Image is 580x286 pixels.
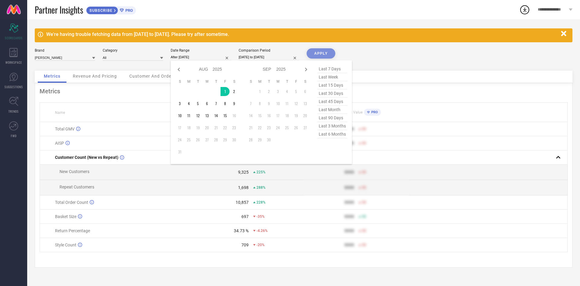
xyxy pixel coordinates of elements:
span: AISP [55,141,64,146]
span: WORKSPACE [5,60,22,65]
span: -20% [256,243,265,247]
div: Previous month [175,66,182,73]
td: Wed Aug 20 2025 [202,123,211,132]
td: Tue Sep 30 2025 [264,135,273,144]
td: Tue Aug 05 2025 [193,99,202,108]
td: Fri Aug 22 2025 [221,123,230,132]
span: last 3 months [317,122,347,130]
span: Total Order Count [55,200,88,205]
div: 34.73 % [234,228,249,233]
td: Mon Sep 15 2025 [255,111,264,120]
td: Fri Sep 26 2025 [292,123,301,132]
div: 9,325 [238,170,249,175]
span: last 90 days [317,114,347,122]
td: Fri Aug 15 2025 [221,111,230,120]
div: Metrics [40,88,568,95]
span: PRO [124,8,133,13]
span: PRO [370,110,378,114]
td: Thu Aug 14 2025 [211,111,221,120]
td: Sat Sep 13 2025 [301,99,310,108]
td: Tue Aug 26 2025 [193,135,202,144]
span: 288% [256,185,266,190]
span: SUGGESTIONS [5,85,23,89]
span: 50 [362,200,366,204]
th: Wednesday [273,79,282,84]
div: 9999 [344,214,354,219]
span: last 6 months [317,130,347,138]
span: Customer Count (New vs Repeat) [55,155,118,160]
div: Brand [35,48,95,53]
td: Sun Aug 03 2025 [175,99,184,108]
td: Sat Sep 20 2025 [301,111,310,120]
span: last week [317,73,347,81]
td: Sat Sep 06 2025 [301,87,310,96]
td: Fri Sep 12 2025 [292,99,301,108]
input: Select date range [171,54,231,60]
th: Saturday [301,79,310,84]
span: 228% [256,200,266,204]
td: Thu Sep 04 2025 [282,87,292,96]
span: 50 [362,127,366,131]
td: Sun Sep 07 2025 [246,99,255,108]
div: Next month [302,66,310,73]
td: Wed Sep 03 2025 [273,87,282,96]
div: Comparison Period [239,48,299,53]
td: Fri Sep 19 2025 [292,111,301,120]
td: Sat Aug 09 2025 [230,99,239,108]
td: Thu Aug 28 2025 [211,135,221,144]
td: Sat Sep 27 2025 [301,123,310,132]
td: Tue Aug 19 2025 [193,123,202,132]
span: Metrics [44,74,60,79]
div: 9999 [344,185,354,190]
td: Tue Sep 02 2025 [264,87,273,96]
div: Open download list [519,4,530,15]
td: Sat Aug 23 2025 [230,123,239,132]
span: Name [55,111,65,115]
td: Wed Aug 13 2025 [202,111,211,120]
td: Mon Aug 18 2025 [184,123,193,132]
span: Partner Insights [35,4,83,16]
td: Sat Aug 16 2025 [230,111,239,120]
span: Repeat Customers [60,185,94,189]
td: Thu Aug 21 2025 [211,123,221,132]
span: -4.26% [256,229,268,233]
td: Wed Sep 24 2025 [273,123,282,132]
td: Wed Aug 06 2025 [202,99,211,108]
td: Thu Sep 18 2025 [282,111,292,120]
th: Sunday [246,79,255,84]
span: Basket Size [55,214,76,219]
td: Sun Aug 10 2025 [175,111,184,120]
td: Mon Sep 22 2025 [255,123,264,132]
th: Wednesday [202,79,211,84]
th: Friday [292,79,301,84]
td: Mon Aug 04 2025 [184,99,193,108]
td: Mon Sep 01 2025 [255,87,264,96]
span: Revenue And Pricing [73,74,117,79]
span: Style Count [55,243,76,247]
span: TRENDS [8,109,19,114]
td: Sat Aug 30 2025 [230,135,239,144]
span: FWD [11,133,17,138]
td: Mon Aug 25 2025 [184,135,193,144]
td: Fri Aug 08 2025 [221,99,230,108]
span: 50 [362,243,366,247]
td: Mon Sep 29 2025 [255,135,264,144]
span: Customer And Orders [129,74,176,79]
div: Category [103,48,163,53]
span: 50 [362,185,366,190]
th: Saturday [230,79,239,84]
td: Wed Sep 17 2025 [273,111,282,120]
span: SCORECARDS [5,36,23,40]
th: Friday [221,79,230,84]
div: 697 [241,214,249,219]
div: 9999 [344,228,354,233]
td: Sun Aug 17 2025 [175,123,184,132]
input: Select comparison period [239,54,299,60]
div: 9999 [344,170,354,175]
th: Tuesday [193,79,202,84]
th: Monday [184,79,193,84]
span: last 7 days [317,65,347,73]
th: Tuesday [264,79,273,84]
td: Tue Sep 09 2025 [264,99,273,108]
span: 225% [256,170,266,174]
